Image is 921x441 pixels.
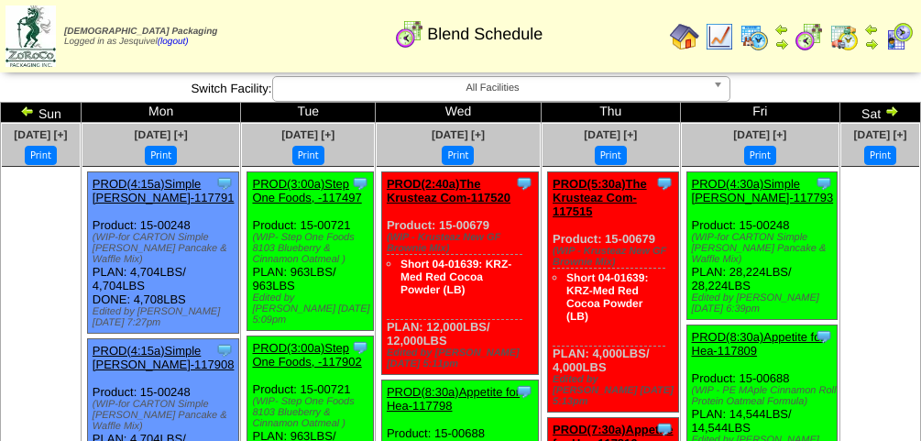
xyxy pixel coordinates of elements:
a: PROD(4:30a)Simple [PERSON_NAME]-117793 [692,177,834,204]
div: (WIP- Step One Foods 8103 Blueberry & Cinnamon Oatmeal ) [252,232,373,265]
div: Product: 15-00248 PLAN: 28,224LBS / 28,224LBS [686,172,838,320]
img: calendarinout.gif [829,22,859,51]
img: calendarblend.gif [395,19,424,49]
a: [DATE] [+] [733,128,786,141]
span: Blend Schedule [427,25,543,44]
button: Print [595,146,627,165]
img: arrowright.gif [884,104,899,118]
img: calendarblend.gif [795,22,824,51]
td: Fri [680,103,840,123]
img: Tooltip [815,327,833,346]
div: Product: 15-00248 PLAN: 4,704LBS / 4,704LBS DONE: 4,708LBS [87,172,238,334]
div: Product: 15-00721 PLAN: 963LBS / 963LBS [247,172,374,331]
a: [DATE] [+] [135,128,188,141]
div: Edited by [PERSON_NAME] [DATE] 5:09pm [252,292,373,325]
div: (WIP - PE MAple Cinnamon Roll Protein Oatmeal Formula) [692,385,838,407]
a: [DATE] [+] [281,128,334,141]
img: arrowright.gif [774,37,789,51]
a: PROD(5:30a)The Krusteaz Com-117515 [553,177,647,218]
a: (logout) [158,37,189,47]
span: [DEMOGRAPHIC_DATA] Packaging [64,27,217,37]
div: Edited by [PERSON_NAME] [DATE] 7:27pm [93,306,238,328]
a: [DATE] [+] [584,128,637,141]
button: Print [145,146,177,165]
img: calendarprod.gif [740,22,769,51]
div: Edited by [PERSON_NAME] [DATE] 5:11pm [387,347,538,369]
a: [DATE] [+] [854,128,907,141]
td: Thu [542,103,680,123]
button: Print [442,146,474,165]
a: PROD(4:15a)Simple [PERSON_NAME]-117791 [93,177,235,204]
td: Sun [1,103,82,123]
img: arrowright.gif [864,37,879,51]
a: PROD(3:00a)Step One Foods, -117902 [252,341,361,369]
img: Tooltip [655,420,674,438]
img: Tooltip [351,338,369,357]
a: [DATE] [+] [432,128,485,141]
button: Print [864,146,896,165]
button: Print [292,146,324,165]
button: Print [25,146,57,165]
div: (WIP- Step One Foods 8103 Blueberry & Cinnamon Oatmeal ) [252,396,373,429]
div: (WIP-for CARTON Simple [PERSON_NAME] Pancake & Waffle Mix) [93,399,238,432]
div: Edited by [PERSON_NAME] [DATE] 6:39pm [692,292,838,314]
img: zoroco-logo-small.webp [5,6,56,67]
a: Short 04-01639: KRZ-Med Red Cocoa Powder (LB) [400,258,511,296]
td: Wed [375,103,541,123]
div: Product: 15-00679 PLAN: 4,000LBS / 4,000LBS [548,172,679,413]
div: (WIP-for CARTON Simple [PERSON_NAME] Pancake & Waffle Mix) [692,232,838,265]
a: PROD(8:30a)Appetite for Hea-117809 [692,330,825,358]
div: (WIP - Krusteaz New GF Brownie Mix) [387,232,538,254]
button: Print [744,146,776,165]
img: Tooltip [815,174,833,193]
img: Tooltip [215,341,234,359]
span: Logged in as Jesquivel [64,27,217,47]
img: arrowleft.gif [864,22,879,37]
a: PROD(3:00a)Step One Foods, -117497 [252,177,361,204]
img: calendarcustomer.gif [884,22,914,51]
img: arrowleft.gif [774,22,789,37]
img: Tooltip [351,174,369,193]
div: (WIP-for CARTON Simple [PERSON_NAME] Pancake & Waffle Mix) [93,232,238,265]
img: Tooltip [515,382,533,401]
td: Mon [81,103,241,123]
img: Tooltip [515,174,533,193]
div: (WIP - Krusteaz New GF Brownie Mix) [553,246,678,268]
img: arrowleft.gif [20,104,35,118]
div: Product: 15-00679 PLAN: 12,000LBS / 12,000LBS [381,172,538,375]
a: PROD(8:30a)Appetite for Hea-117798 [387,385,520,413]
span: All Facilities [280,77,706,99]
td: Tue [241,103,375,123]
td: Sat [840,103,921,123]
a: [DATE] [+] [14,128,67,141]
img: Tooltip [215,174,234,193]
a: Short 04-01639: KRZ-Med Red Cocoa Powder (LB) [566,271,648,323]
a: PROD(4:15a)Simple [PERSON_NAME]-117908 [93,344,235,371]
div: Edited by [PERSON_NAME] [DATE] 5:13pm [553,374,678,407]
img: Tooltip [655,174,674,193]
a: PROD(2:40a)The Krusteaz Com-117520 [387,177,510,204]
